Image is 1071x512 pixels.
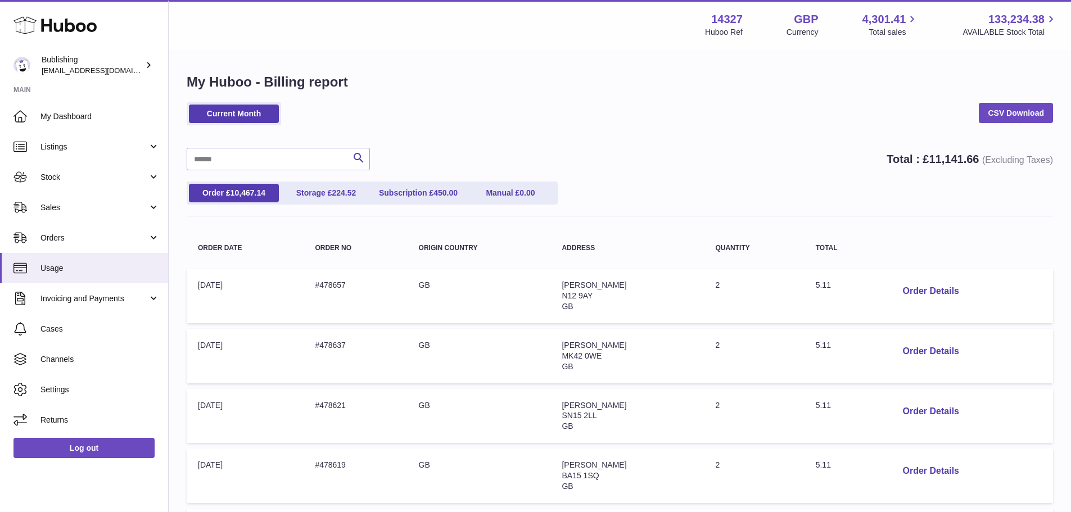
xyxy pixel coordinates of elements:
[304,269,407,323] td: #478657
[704,269,804,323] td: 2
[929,153,979,165] span: 11,141.66
[816,280,831,289] span: 5.11
[40,202,148,213] span: Sales
[705,27,743,38] div: Huboo Ref
[519,188,535,197] span: 0.00
[562,302,573,311] span: GB
[40,263,160,274] span: Usage
[962,27,1058,38] span: AVAILABLE Stock Total
[304,448,407,503] td: #478619
[893,400,968,423] button: Order Details
[562,341,626,350] span: [PERSON_NAME]
[893,460,968,483] button: Order Details
[187,448,304,503] td: [DATE]
[304,329,407,383] td: #478637
[408,233,551,263] th: Origin Country
[562,362,573,371] span: GB
[787,27,819,38] div: Currency
[893,340,968,363] button: Order Details
[187,233,304,263] th: Order Date
[550,233,704,263] th: Address
[704,448,804,503] td: 2
[869,27,919,38] span: Total sales
[711,12,743,27] strong: 14327
[40,384,160,395] span: Settings
[408,389,551,443] td: GB
[962,12,1058,38] a: 133,234.38 AVAILABLE Stock Total
[304,233,407,263] th: Order no
[42,66,165,75] span: [EMAIL_ADDRESS][DOMAIN_NAME]
[40,111,160,122] span: My Dashboard
[893,280,968,303] button: Order Details
[40,324,160,334] span: Cases
[40,172,148,183] span: Stock
[816,460,831,469] span: 5.11
[704,233,804,263] th: Quantity
[40,233,148,243] span: Orders
[40,293,148,304] span: Invoicing and Payments
[187,329,304,383] td: [DATE]
[562,422,573,431] span: GB
[979,103,1053,123] a: CSV Download
[40,354,160,365] span: Channels
[281,184,371,202] a: Storage £224.52
[189,184,279,202] a: Order £10,467.14
[42,55,143,76] div: Bublishing
[988,12,1045,27] span: 133,234.38
[704,389,804,443] td: 2
[816,401,831,410] span: 5.11
[562,351,602,360] span: MK42 0WE
[373,184,463,202] a: Subscription £450.00
[562,471,599,480] span: BA15 1SQ
[332,188,356,197] span: 224.52
[562,411,596,420] span: SN15 2LL
[187,389,304,443] td: [DATE]
[562,280,626,289] span: [PERSON_NAME]
[13,438,155,458] a: Log out
[887,153,1053,165] strong: Total : £
[862,12,906,27] span: 4,301.41
[408,269,551,323] td: GB
[231,188,265,197] span: 10,467.14
[466,184,555,202] a: Manual £0.00
[40,415,160,425] span: Returns
[13,57,30,74] img: internalAdmin-14327@internal.huboo.com
[187,269,304,323] td: [DATE]
[187,73,1053,91] h1: My Huboo - Billing report
[189,105,279,123] a: Current Month
[982,155,1053,165] span: (Excluding Taxes)
[304,389,407,443] td: #478621
[562,460,626,469] span: [PERSON_NAME]
[794,12,818,27] strong: GBP
[704,329,804,383] td: 2
[562,482,573,491] span: GB
[562,401,626,410] span: [PERSON_NAME]
[408,448,551,503] td: GB
[408,329,551,383] td: GB
[40,142,148,152] span: Listings
[816,341,831,350] span: 5.11
[562,291,593,300] span: N12 9AY
[805,233,883,263] th: Total
[433,188,458,197] span: 450.00
[862,12,919,38] a: 4,301.41 Total sales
